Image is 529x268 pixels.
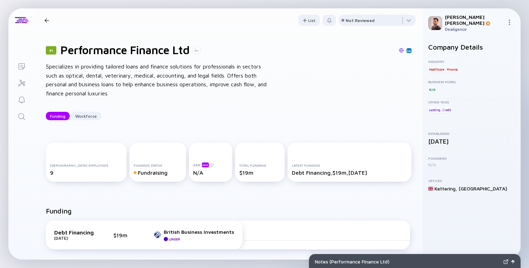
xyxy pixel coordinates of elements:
div: Business Model [428,80,515,84]
a: Lists [8,57,35,74]
div: Fundraising [134,169,182,176]
div: Not Reviewed [346,18,375,23]
div: Notes ( Performance Finance Ltd ) [315,259,501,265]
div: 9 [50,169,122,176]
div: [DATE] [428,138,515,145]
div: Other Tags [428,100,515,104]
h2: Funding [46,207,72,215]
img: Expand Notes [503,259,508,264]
div: N/A [193,169,228,176]
div: Kettering , [435,186,457,191]
button: List [298,15,320,26]
div: Funding [46,111,70,122]
div: Lending [428,106,441,113]
a: Investor Map [8,74,35,91]
div: [DEMOGRAPHIC_DATA] Employees [50,163,122,167]
div: [DATE] [54,236,94,241]
img: Gil Profile Picture [428,16,442,30]
div: Established [428,131,515,136]
div: Debt Financing [54,229,94,236]
a: Search [8,108,35,124]
div: [GEOGRAPHIC_DATA] [459,186,507,191]
a: Reminders [8,91,35,108]
div: Total Funding [239,163,281,167]
div: British Business Investments [164,229,234,235]
div: Industry [428,59,515,64]
div: Finance [446,66,459,73]
img: Menu [507,20,512,25]
img: Performance Finance Ltd Linkedin Page [407,49,411,52]
div: B2B [428,86,436,93]
div: Founders [428,156,515,160]
div: Dealigence [445,27,504,32]
h1: Performance Finance Ltd [61,43,190,57]
div: beta [202,162,209,167]
div: Healthcare [428,66,445,73]
div: Offices [428,179,515,183]
div: Specializes in providing tailored loans and finance solutions for professionals in sectors such a... [46,62,270,98]
img: United Kingdom Flag [428,186,433,191]
div: Funding Status [134,163,182,167]
a: British Business InvestmentsLeader [154,229,234,241]
button: Funding [46,112,70,120]
div: ARR [193,162,228,167]
h2: Company Details [428,43,515,51]
div: 81 [46,46,56,55]
div: [PERSON_NAME] [PERSON_NAME] [445,14,504,26]
img: Performance Finance Ltd Website [399,48,404,53]
div: Credit [442,106,452,113]
button: Workforce [71,112,101,120]
div: $19m [239,169,281,176]
div: Leader [169,237,180,241]
div: $19m [113,232,134,238]
img: Open Notes [511,260,515,263]
div: Latest Funding [292,163,407,167]
div: Debt Financing, $19m, [DATE] [292,169,407,176]
div: N/A [428,162,515,167]
div: Workforce [71,111,101,122]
